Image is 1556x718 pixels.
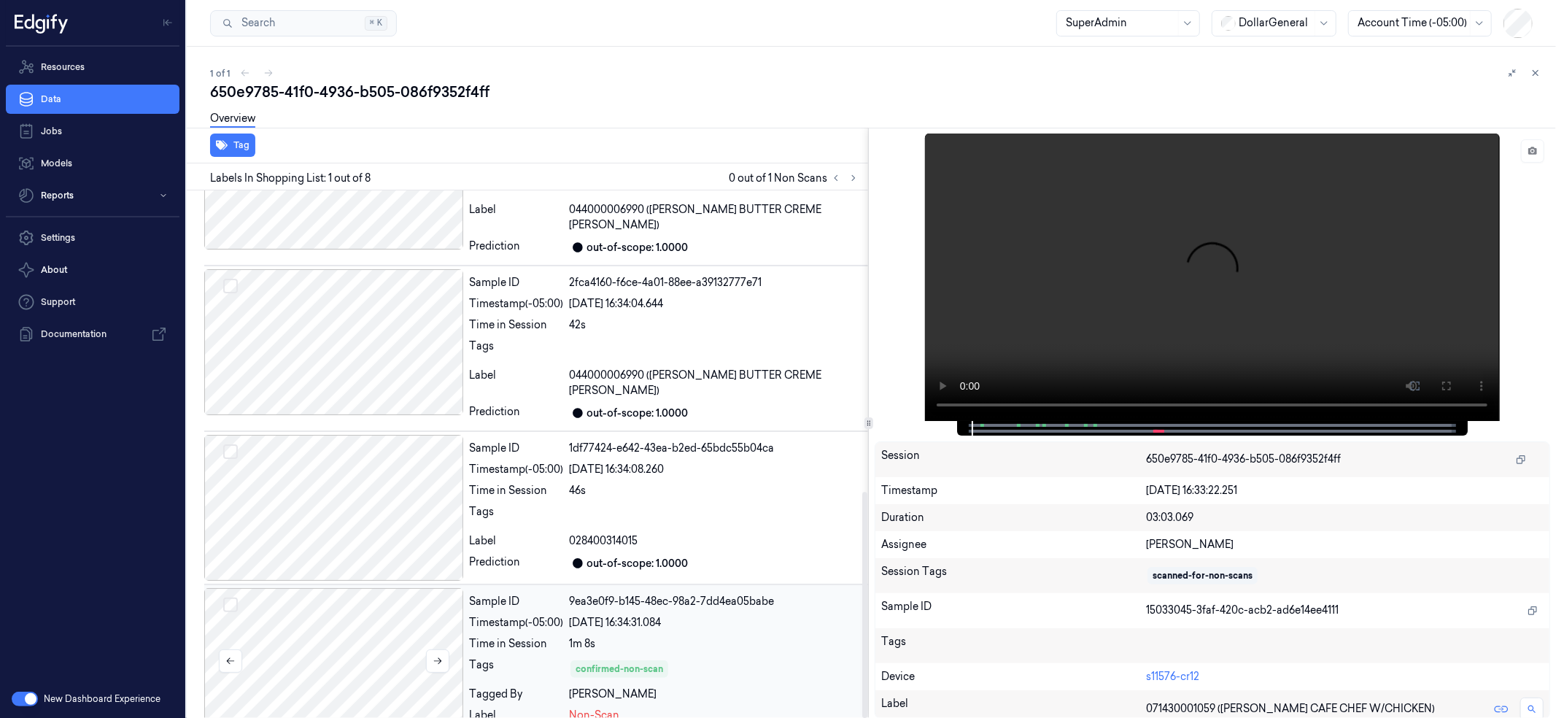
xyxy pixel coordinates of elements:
[469,339,563,362] div: Tags
[469,657,563,681] div: Tags
[210,10,397,36] button: Search⌘K
[569,483,862,498] div: 46s
[210,134,255,157] button: Tag
[469,555,563,572] div: Prediction
[223,598,238,612] button: Select row
[469,239,563,256] div: Prediction
[469,483,563,498] div: Time in Session
[469,687,563,702] div: Tagged By
[569,636,862,652] div: 1m 8s
[210,67,231,80] span: 1 of 1
[469,462,563,477] div: Timestamp (-05:00)
[6,223,179,252] a: Settings
[569,687,862,702] div: [PERSON_NAME]
[223,279,238,293] button: Select row
[210,171,371,186] span: Labels In Shopping List: 1 out of 8
[569,202,862,233] span: 044000006990 ([PERSON_NAME] BUTTER CREME [PERSON_NAME])
[210,111,255,128] a: Overview
[469,504,563,528] div: Tags
[881,483,1146,498] div: Timestamp
[469,275,563,290] div: Sample ID
[569,462,862,477] div: [DATE] 16:34:08.260
[587,556,688,571] div: out-of-scope: 1.0000
[6,255,179,285] button: About
[881,537,1146,552] div: Assignee
[1146,670,1199,683] a: s11576-cr12
[210,82,1544,102] div: 650e9785-41f0-4936-b505-086f9352f4ff
[469,368,563,398] div: Label
[1146,603,1339,618] span: 15033045-3faf-420c-acb2-ad6e14ee4111
[569,441,862,456] div: 1df77424-e642-43ea-b2ed-65bdc55b04ca
[156,11,179,34] button: Toggle Navigation
[469,594,563,609] div: Sample ID
[469,533,563,549] div: Label
[569,594,862,609] div: 9ea3e0f9-b145-48ec-98a2-7dd4ea05babe
[569,533,638,549] span: 028400314015
[6,53,179,82] a: Resources
[881,564,1146,587] div: Session Tags
[6,287,179,317] a: Support
[1153,569,1253,582] div: scanned-for-non-scans
[469,636,563,652] div: Time in Session
[569,368,862,398] span: 044000006990 ([PERSON_NAME] BUTTER CREME [PERSON_NAME])
[6,149,179,178] a: Models
[223,444,238,459] button: Select row
[729,169,862,187] span: 0 out of 1 Non Scans
[469,404,563,422] div: Prediction
[469,441,563,456] div: Sample ID
[1146,510,1544,525] div: 03:03.069
[469,615,563,630] div: Timestamp (-05:00)
[569,275,862,290] div: 2fca4160-f6ce-4a01-88ee-a39132777e71
[569,296,862,312] div: [DATE] 16:34:04.644
[881,634,1146,657] div: Tags
[469,296,563,312] div: Timestamp (-05:00)
[1146,537,1544,552] div: [PERSON_NAME]
[881,448,1146,471] div: Session
[881,510,1146,525] div: Duration
[1146,483,1544,498] div: [DATE] 16:33:22.251
[587,406,688,421] div: out-of-scope: 1.0000
[1146,701,1435,717] span: 071430001059 ([PERSON_NAME] CAFE CHEF W/CHICKEN)
[881,669,1146,684] div: Device
[6,320,179,349] a: Documentation
[6,181,179,210] button: Reports
[881,599,1146,622] div: Sample ID
[576,663,663,676] div: confirmed-non-scan
[587,240,688,255] div: out-of-scope: 1.0000
[1146,452,1341,467] span: 650e9785-41f0-4936-b505-086f9352f4ff
[469,202,563,233] div: Label
[469,317,563,333] div: Time in Session
[569,615,862,630] div: [DATE] 16:34:31.084
[6,117,179,146] a: Jobs
[569,317,862,333] div: 42s
[6,85,179,114] a: Data
[236,15,275,31] span: Search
